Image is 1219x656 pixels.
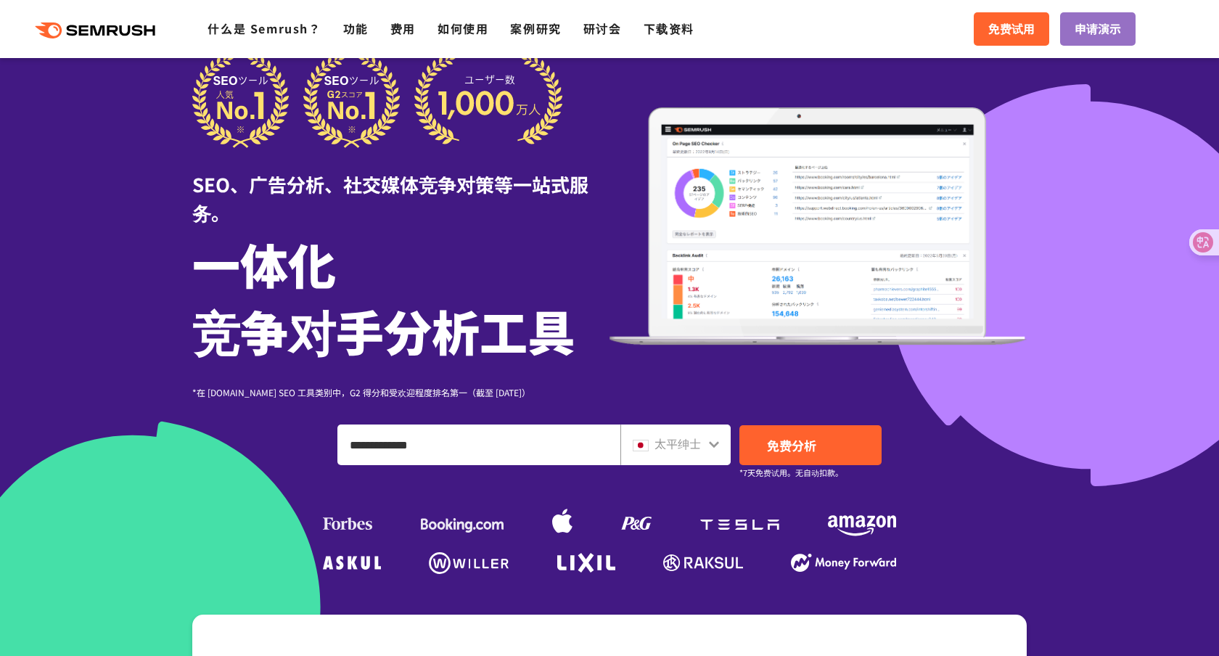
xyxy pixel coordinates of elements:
[338,425,620,464] input: 输入域名、关键字或 URL
[583,20,622,37] a: 研讨会
[438,20,488,37] a: 如何使用
[1075,20,1121,37] font: 申请演示
[343,20,369,37] a: 功能
[739,425,882,465] a: 免费分析
[974,12,1049,46] a: 免费试用
[390,20,416,37] a: 费用
[644,20,694,37] a: 下载资料
[192,295,575,365] font: 竞争对手分析工具
[192,229,336,298] font: 一体化
[1060,12,1136,46] a: 申请演示
[654,435,701,452] font: 太平绅士
[739,467,843,478] font: *7天免费试用。无自动扣款。
[192,171,588,226] font: SEO、广告分析、社交媒体竞争对策等一站式服务。
[208,20,321,37] a: 什么是 Semrush？
[192,386,530,398] font: *在 [DOMAIN_NAME] SEO 工具类别中，G2 得分和受欢迎程度排名第一（截至 [DATE]）
[988,20,1035,37] font: 免费试用
[767,436,816,454] font: 免费分析
[510,20,561,37] a: 案例研究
